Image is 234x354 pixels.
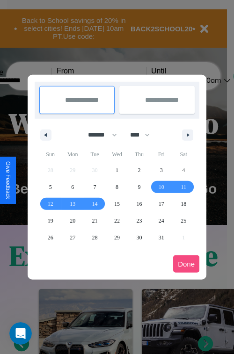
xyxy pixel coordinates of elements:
span: 14 [92,195,98,212]
span: 1 [116,162,118,179]
button: 4 [173,162,195,179]
span: Wed [106,147,128,162]
button: 20 [61,212,83,229]
button: 26 [39,229,61,246]
span: Tue [84,147,106,162]
button: 13 [61,195,83,212]
button: 31 [150,229,172,246]
span: 20 [70,212,75,229]
button: 27 [61,229,83,246]
button: 6 [61,179,83,195]
span: Thu [128,147,150,162]
span: 18 [181,195,186,212]
button: Done [173,255,199,273]
span: 9 [138,179,140,195]
button: 22 [106,212,128,229]
button: 24 [150,212,172,229]
button: 14 [84,195,106,212]
span: Sat [173,147,195,162]
button: 7 [84,179,106,195]
button: 17 [150,195,172,212]
button: 21 [84,212,106,229]
span: 25 [181,212,186,229]
span: Fri [150,147,172,162]
button: 15 [106,195,128,212]
button: 30 [128,229,150,246]
span: 11 [181,179,186,195]
span: 3 [160,162,163,179]
button: 16 [128,195,150,212]
button: 9 [128,179,150,195]
span: 21 [92,212,98,229]
button: 1 [106,162,128,179]
button: 3 [150,162,172,179]
span: 31 [159,229,164,246]
span: 7 [94,179,96,195]
span: 13 [70,195,75,212]
button: 25 [173,212,195,229]
span: 28 [92,229,98,246]
span: 19 [48,212,53,229]
span: 10 [159,179,164,195]
span: Sun [39,147,61,162]
div: Give Feedback [5,161,11,199]
button: 29 [106,229,128,246]
span: 8 [116,179,118,195]
span: 4 [182,162,185,179]
span: 27 [70,229,75,246]
span: 12 [48,195,53,212]
span: 6 [71,179,74,195]
span: 2 [138,162,140,179]
button: 28 [84,229,106,246]
span: 16 [136,195,142,212]
button: 5 [39,179,61,195]
button: 18 [173,195,195,212]
span: 29 [114,229,120,246]
button: 12 [39,195,61,212]
span: 17 [159,195,164,212]
span: 26 [48,229,53,246]
span: 23 [136,212,142,229]
button: 8 [106,179,128,195]
span: Mon [61,147,83,162]
span: 15 [114,195,120,212]
button: 11 [173,179,195,195]
button: 23 [128,212,150,229]
iframe: Intercom live chat [9,322,32,345]
button: 19 [39,212,61,229]
span: 5 [49,179,52,195]
button: 2 [128,162,150,179]
span: 24 [159,212,164,229]
span: 22 [114,212,120,229]
span: 30 [136,229,142,246]
button: 10 [150,179,172,195]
